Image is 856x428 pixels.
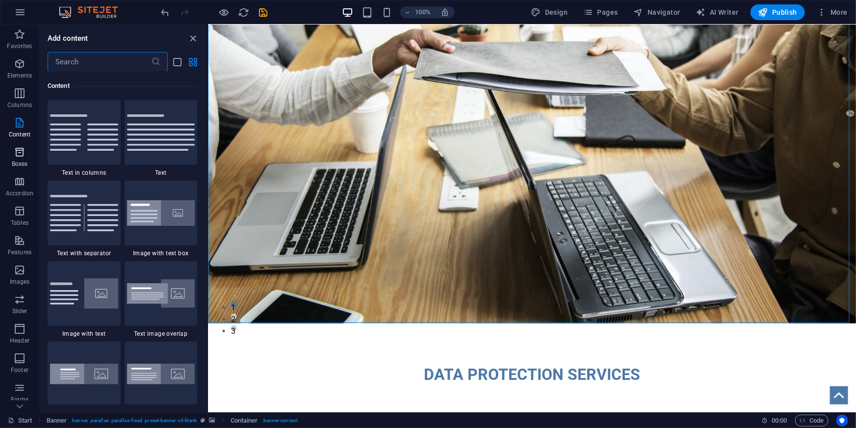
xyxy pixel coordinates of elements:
[127,114,195,151] img: text.svg
[159,6,171,18] button: undo
[8,415,32,427] a: Click to cancel selection. Double-click to open Pages
[48,249,121,257] span: Text with separator
[218,6,230,18] button: Click here to leave preview mode and continue editing
[125,249,198,257] span: Image with text box
[6,189,33,197] p: Accordion
[7,72,32,80] p: Elements
[127,200,195,226] img: image-with-text-box.svg
[795,415,829,427] button: Code
[696,7,739,17] span: AI Writer
[800,415,824,427] span: Code
[125,330,198,338] span: Text image overlap
[48,330,121,338] span: Image with text
[48,169,121,177] span: Text in columns
[813,4,852,20] button: More
[127,364,195,384] img: wide-image-with-text.svg
[47,415,298,427] nav: breadcrumb
[751,4,805,20] button: Publish
[836,415,848,427] button: Usercentrics
[8,248,31,256] p: Features
[7,42,32,50] p: Favorites
[778,417,780,424] span: :
[758,7,797,17] span: Publish
[583,7,618,17] span: Pages
[50,195,118,231] img: text-with-separator.svg
[127,279,195,308] img: text-image-overlap.svg
[48,100,121,177] div: Text in columns
[125,100,198,177] div: Text
[630,4,684,20] button: Navigator
[201,418,206,423] i: This element is a customizable preset
[400,6,435,18] button: 100%
[48,80,197,92] h6: Content
[441,8,449,17] i: On resize automatically adjust zoom level to fit chosen device.
[48,52,151,72] input: Search
[692,4,743,20] button: AI Writer
[415,6,431,18] h6: 100%
[125,169,198,177] span: Text
[258,7,269,18] i: Save (Ctrl+S)
[10,278,30,286] p: Images
[12,160,28,168] p: Boxes
[262,415,298,427] span: . banner-content
[258,6,269,18] button: save
[9,131,30,138] p: Content
[50,114,118,151] img: text-in-columns.svg
[23,301,28,307] button: 3
[71,415,197,427] span: . banner .parallax .parallax-fixed .preset-banner-v3-klank
[50,364,118,384] img: wide-image-with-text-aligned.svg
[238,7,250,18] i: Reload page
[209,418,215,423] i: This element contains a background
[50,278,118,309] img: text-with-image-v4.svg
[48,32,88,44] h6: Add content
[817,7,848,17] span: More
[531,7,568,17] span: Design
[579,4,622,20] button: Pages
[48,181,121,257] div: Text with separator
[772,415,787,427] span: 00 00
[761,415,787,427] h6: Session time
[238,6,250,18] button: reload
[12,307,27,315] p: Slider
[527,4,572,20] div: Design (Ctrl+Alt+Y)
[48,261,121,338] div: Image with text
[160,7,171,18] i: Undo: Delete elements (Ctrl+Z)
[125,181,198,257] div: Image with text box
[634,7,680,17] span: Navigator
[23,277,28,283] button: 1
[187,32,199,44] button: close panel
[47,415,67,427] span: Click to select. Double-click to edit
[10,337,29,345] p: Header
[527,4,572,20] button: Design
[23,289,28,295] button: 2
[56,6,130,18] img: Editor Logo
[172,56,183,68] button: list-view
[11,396,28,403] p: Forms
[11,219,28,227] p: Tables
[11,366,28,374] p: Footer
[7,101,32,109] p: Columns
[125,261,198,338] div: Text image overlap
[231,415,258,427] span: Click to select. Double-click to edit
[187,56,199,68] button: grid-view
